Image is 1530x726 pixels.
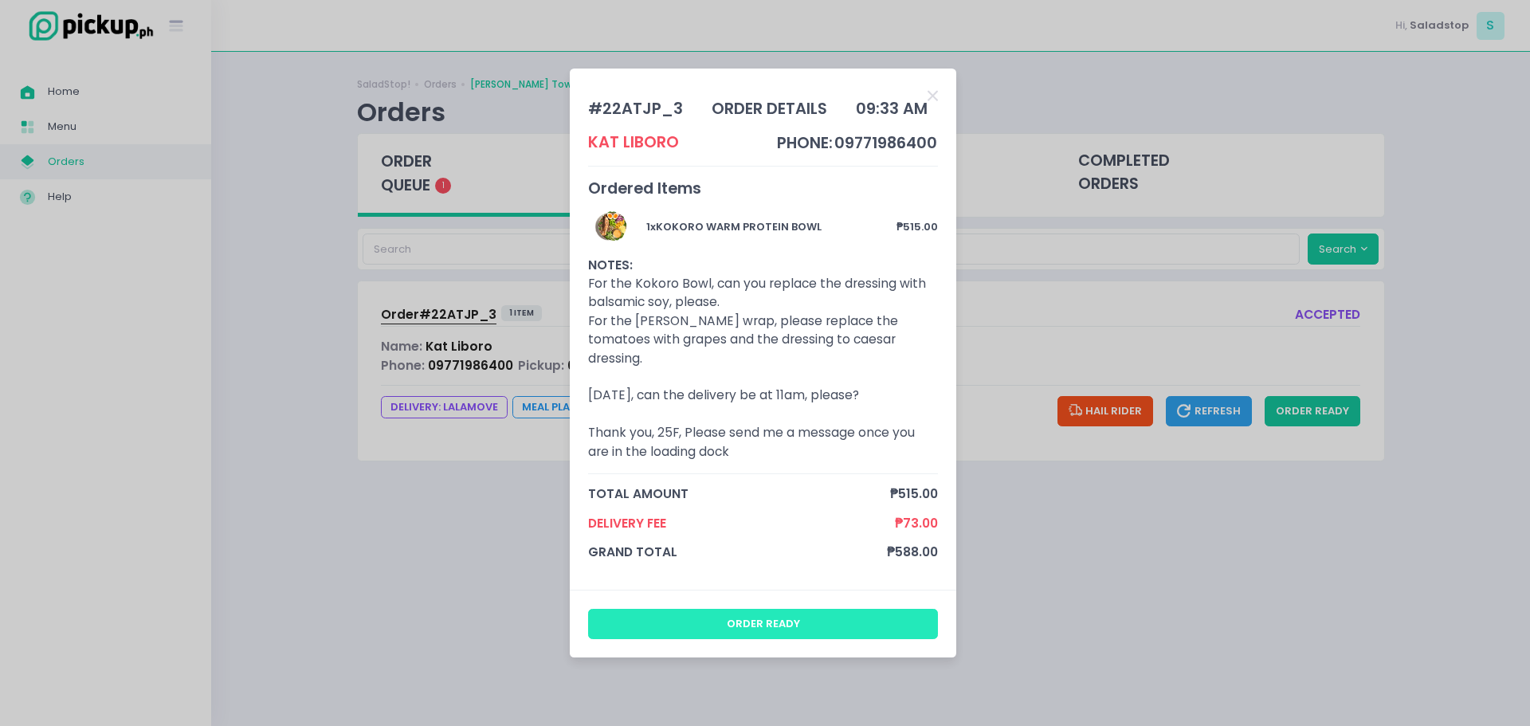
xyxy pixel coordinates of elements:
div: Ordered Items [588,177,939,200]
span: ₱73.00 [895,514,938,532]
button: order ready [588,609,939,639]
div: Kat Liboro [588,131,679,154]
td: phone: [776,131,834,155]
div: # 22ATJP_3 [588,97,683,120]
span: ₱515.00 [890,485,938,503]
button: Close [928,87,938,103]
span: total amount [588,485,891,503]
span: grand total [588,543,888,561]
div: 09:33 AM [856,97,928,120]
div: order details [712,97,827,120]
span: 09771986400 [834,132,937,154]
span: Delivery Fee [588,514,896,532]
span: ₱588.00 [887,543,938,561]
